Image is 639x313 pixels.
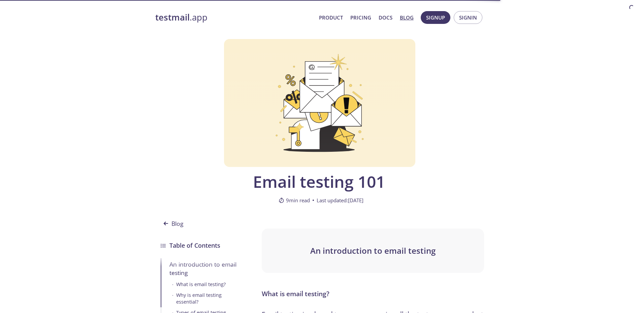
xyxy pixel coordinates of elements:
strong: testmail [155,11,190,23]
span: 9 min read [279,196,310,204]
span: Signin [459,13,477,22]
div: Why is email testing essential? [176,292,241,305]
a: testmail.app [155,12,314,23]
span: Email testing 101 [204,172,434,191]
div: An introduction to email testing [169,260,241,277]
a: Pricing [350,13,371,22]
button: Signin [454,11,482,24]
strong: What is email testing? [262,289,329,298]
span: • [172,281,173,288]
a: Docs [379,13,392,22]
span: Blog [161,217,188,230]
div: What is email testing? [176,281,226,288]
span: Signup [426,13,445,22]
h3: Table of Contents [169,241,220,250]
span: An introduction to email testing [310,245,436,256]
a: Blog [161,208,241,233]
button: Signup [421,11,450,24]
a: Blog [400,13,414,22]
span: • [172,292,173,305]
a: Product [319,13,343,22]
span: Last updated: [DATE] [317,196,363,204]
